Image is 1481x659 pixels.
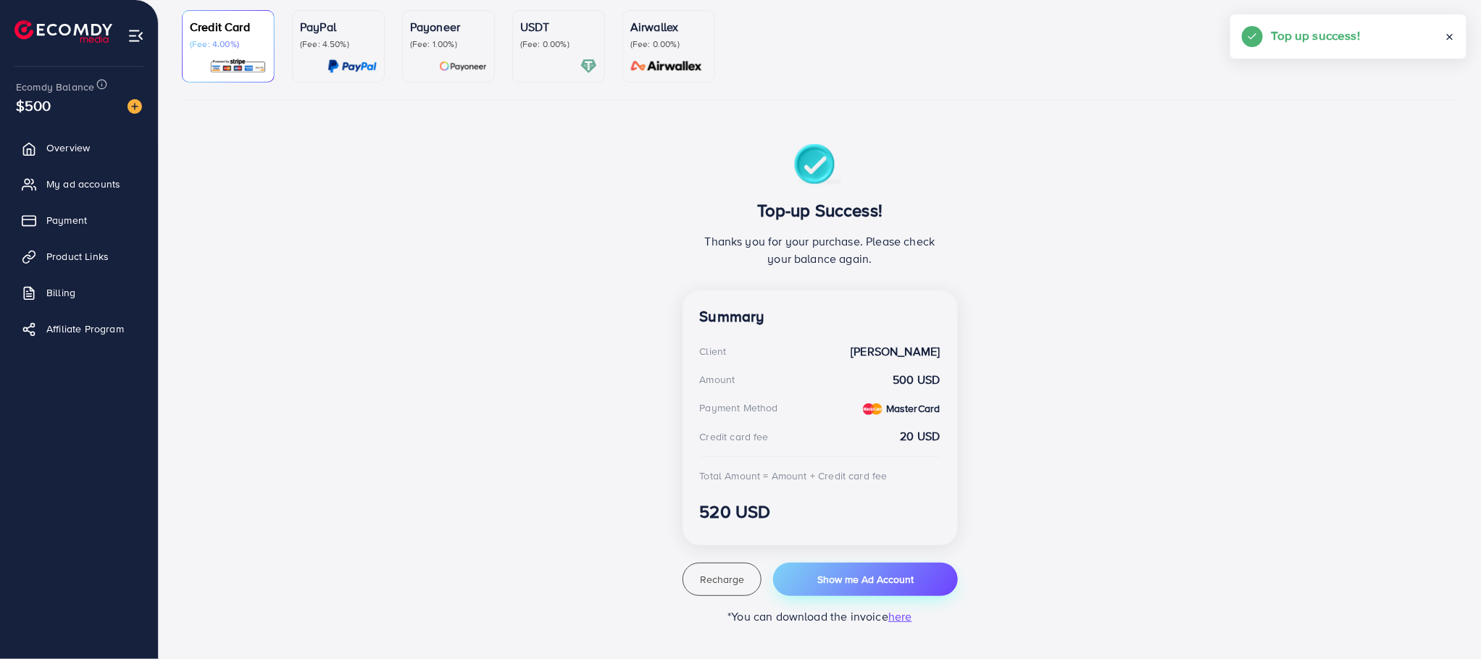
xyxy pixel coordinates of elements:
[410,18,487,35] p: Payoneer
[190,38,267,50] p: (Fee: 4.00%)
[630,38,707,50] p: (Fee: 0.00%)
[190,18,267,35] p: Credit Card
[16,80,94,94] span: Ecomdy Balance
[1419,594,1470,648] iframe: Chat
[863,403,883,415] img: credit
[14,20,112,43] img: logo
[700,372,735,387] div: Amount
[700,572,744,587] span: Recharge
[580,58,597,75] img: card
[11,314,147,343] a: Affiliate Program
[700,400,778,415] div: Payment Method
[439,58,487,75] img: card
[300,38,377,50] p: (Fee: 4.50%)
[209,58,267,75] img: card
[683,563,762,596] button: Recharge
[128,28,144,44] img: menu
[328,58,377,75] img: card
[851,343,940,360] strong: [PERSON_NAME]
[700,501,940,522] h3: 520 USD
[520,18,597,35] p: USDT
[300,18,377,35] p: PayPal
[886,401,940,416] strong: MasterCard
[893,372,940,388] strong: 500 USD
[700,232,940,267] p: Thanks you for your purchase. Please check your balance again.
[46,322,124,336] span: Affiliate Program
[520,38,597,50] p: (Fee: 0.00%)
[11,133,147,162] a: Overview
[700,344,727,358] div: Client
[46,140,90,155] span: Overview
[11,242,147,271] a: Product Links
[46,249,109,264] span: Product Links
[1272,26,1360,45] h5: Top up success!
[11,169,147,198] a: My ad accounts
[773,563,957,596] button: Show me Ad Account
[700,200,940,221] h3: Top-up Success!
[700,308,940,326] h4: Summary
[888,608,912,624] span: here
[128,99,142,114] img: image
[817,572,914,587] span: Show me Ad Account
[700,469,888,483] div: Total Amount = Amount + Credit card fee
[11,278,147,307] a: Billing
[794,144,846,188] img: success
[700,429,769,444] div: Credit card fee
[16,95,51,116] span: $500
[630,18,707,35] p: Airwallex
[11,206,147,235] a: Payment
[46,213,87,227] span: Payment
[46,285,75,300] span: Billing
[901,428,940,445] strong: 20 USD
[683,608,958,625] p: *You can download the invoice
[410,38,487,50] p: (Fee: 1.00%)
[626,58,707,75] img: card
[46,177,120,191] span: My ad accounts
